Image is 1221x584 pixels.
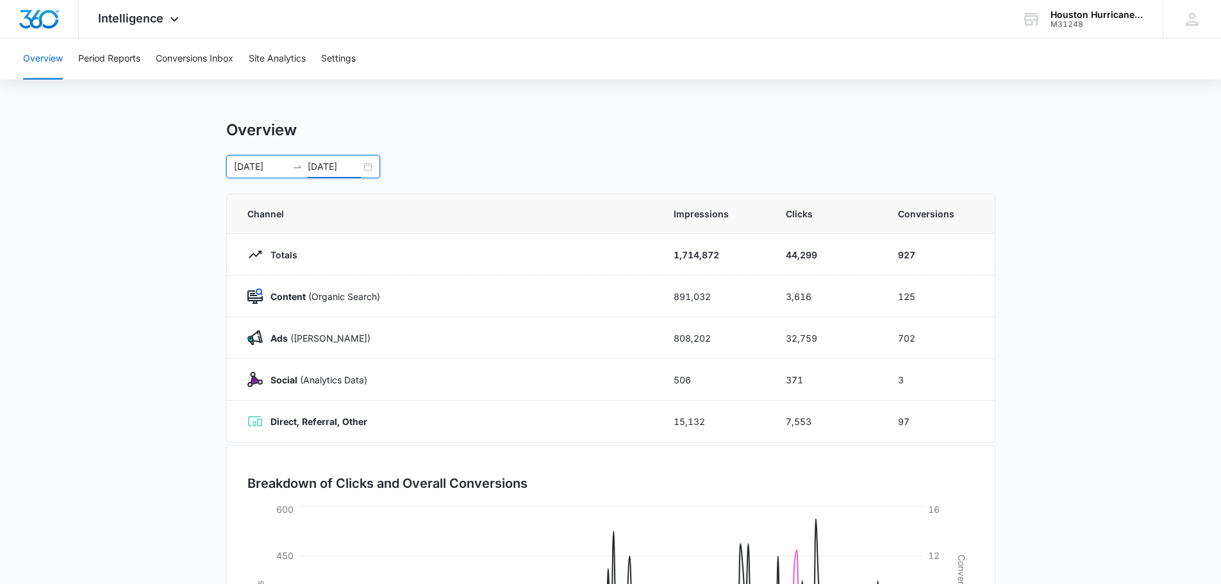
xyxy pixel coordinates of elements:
[234,160,287,174] input: Start date
[308,160,361,174] input: End date
[674,207,755,221] span: Impressions
[247,288,263,304] img: Content
[658,401,770,442] td: 15,132
[883,234,995,276] td: 927
[226,121,297,140] h1: Overview
[247,330,263,346] img: Ads
[263,373,367,387] p: (Analytics Data)
[658,234,770,276] td: 1,714,872
[292,162,303,172] span: swap-right
[928,550,940,561] tspan: 12
[658,317,770,359] td: 808,202
[321,38,356,79] button: Settings
[883,317,995,359] td: 702
[292,162,303,172] span: to
[770,317,883,359] td: 32,759
[23,38,63,79] button: Overview
[770,234,883,276] td: 44,299
[883,359,995,401] td: 3
[1051,10,1144,20] div: account name
[247,207,643,221] span: Channel
[98,12,163,25] span: Intelligence
[658,276,770,317] td: 891,032
[658,359,770,401] td: 506
[770,359,883,401] td: 371
[263,248,297,262] p: Totals
[270,333,288,344] strong: Ads
[247,372,263,387] img: Social
[247,474,527,493] h3: Breakdown of Clicks and Overall Conversions
[883,276,995,317] td: 125
[263,331,370,345] p: ([PERSON_NAME])
[270,374,297,385] strong: Social
[249,38,306,79] button: Site Analytics
[276,550,294,561] tspan: 450
[883,401,995,442] td: 97
[898,207,974,221] span: Conversions
[276,504,294,515] tspan: 600
[928,504,940,515] tspan: 16
[770,276,883,317] td: 3,616
[770,401,883,442] td: 7,553
[1051,20,1144,29] div: account id
[156,38,233,79] button: Conversions Inbox
[263,290,380,303] p: (Organic Search)
[270,416,367,427] strong: Direct, Referral, Other
[270,291,306,302] strong: Content
[78,38,140,79] button: Period Reports
[786,207,867,221] span: Clicks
